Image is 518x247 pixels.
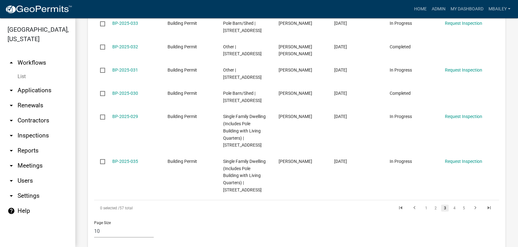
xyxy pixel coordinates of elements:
[390,44,411,49] span: Completed
[390,67,412,72] span: In Progress
[223,67,262,80] span: Other | 11399 DAHLONEGA RD
[112,67,138,72] a: BP-2025-031
[112,44,138,49] a: BP-2025-032
[279,159,312,164] span: Judd Connor
[168,159,197,164] span: Building Permit
[459,203,468,213] li: page 5
[440,203,450,213] li: page 3
[112,114,138,119] a: BP-2025-029
[486,3,513,15] a: mbailey
[223,114,266,148] span: Single Family Dwelling (Includes Pole Building with Living Quarters) | 12160 120 AVE
[431,203,440,213] li: page 2
[112,21,138,26] a: BP-2025-033
[334,159,347,164] span: 06/09/2025
[8,177,15,185] i: arrow_drop_down
[445,159,482,164] a: Request Inspection
[422,205,430,212] a: 1
[279,114,312,119] span: Ryanne Prochnow
[112,159,138,164] a: BP-2025-035
[483,205,495,212] a: go to last page
[279,91,312,96] span: Annie Beinhart
[8,102,15,109] i: arrow_drop_down
[168,44,197,49] span: Building Permit
[8,192,15,200] i: arrow_drop_down
[223,21,262,33] span: Pole Barn/Shed | 6413 145 ST
[279,44,312,56] span: Kyle Andrew Miller
[412,3,429,15] a: Home
[223,91,262,103] span: Pole Barn/Shed | 17865 74th Street
[421,203,431,213] li: page 1
[409,205,420,212] a: go to previous page
[390,21,412,26] span: In Progress
[448,3,486,15] a: My Dashboard
[334,21,347,26] span: 06/25/2025
[429,3,448,15] a: Admin
[390,91,411,96] span: Completed
[100,206,120,210] span: 0 selected /
[445,67,482,72] a: Request Inspection
[168,21,197,26] span: Building Permit
[441,205,449,212] a: 3
[168,67,197,72] span: Building Permit
[8,117,15,124] i: arrow_drop_down
[445,21,482,26] a: Request Inspection
[469,205,481,212] a: go to next page
[451,205,458,212] a: 4
[8,162,15,169] i: arrow_drop_down
[390,114,412,119] span: In Progress
[279,21,312,26] span: Tawni
[223,44,262,56] span: Other | 17686 80 AVE
[334,91,347,96] span: 06/13/2025
[8,132,15,139] i: arrow_drop_down
[223,159,266,192] span: Single Family Dwelling (Includes Pole Building with Living Quarters) | 6040 70 AVE
[334,44,347,49] span: 06/17/2025
[432,205,439,212] a: 2
[94,200,254,216] div: 57 total
[279,67,312,72] span: Ryanne Prochnow
[8,59,15,67] i: arrow_drop_up
[112,91,138,96] a: BP-2025-030
[8,87,15,94] i: arrow_drop_down
[334,67,347,72] span: 06/15/2025
[460,205,467,212] a: 5
[8,207,15,215] i: help
[390,159,412,164] span: In Progress
[168,91,197,96] span: Building Permit
[168,114,197,119] span: Building Permit
[445,114,482,119] a: Request Inspection
[450,203,459,213] li: page 4
[8,147,15,154] i: arrow_drop_down
[334,114,347,119] span: 06/11/2025
[395,205,407,212] a: go to first page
